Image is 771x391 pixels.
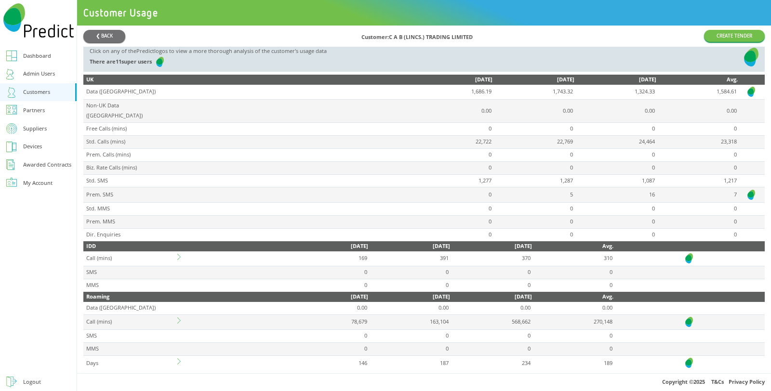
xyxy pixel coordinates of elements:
[411,148,492,161] td: 0
[77,373,771,391] div: Copyright © 2025
[368,292,450,302] div: [DATE]
[492,135,574,148] td: 22,769
[656,187,738,202] td: 7
[411,75,492,85] div: [DATE]
[287,292,369,302] div: [DATE]
[656,161,738,174] td: 0
[83,85,176,100] td: Data ([GEOGRAPHIC_DATA])
[83,135,176,148] td: Std. Calls (mins)
[287,342,369,355] td: 0
[368,329,450,342] td: 0
[411,122,492,135] td: 0
[450,355,532,370] td: 234
[684,357,694,369] img: Predict Mobile
[492,228,574,241] td: 0
[574,215,656,228] td: 0
[704,30,765,42] button: CREATE TENDER
[532,314,614,329] td: 270,148
[411,99,492,122] td: 0.00
[656,85,738,100] td: 1,584.61
[23,87,50,97] div: Customers
[532,302,614,314] td: 0.00
[287,329,369,342] td: 0
[83,342,176,355] td: MMS
[83,329,176,342] td: SMS
[532,266,614,279] td: 0
[532,241,614,251] div: Avg.
[23,160,71,170] div: Awarded Contracts
[450,266,532,279] td: 0
[411,202,492,215] td: 0
[492,161,574,174] td: 0
[411,215,492,228] td: 0
[287,302,369,314] td: 0.00
[23,178,53,188] div: My Account
[368,279,450,291] td: 0
[86,292,176,302] div: Roaming
[450,279,532,291] td: 0
[656,75,738,85] div: Avg.
[450,292,532,302] div: [DATE]
[83,314,176,329] td: Call (mins)
[83,202,176,215] td: Std. MMS
[287,314,369,329] td: 78,679
[746,189,756,201] img: Predict Mobile
[368,314,450,329] td: 163,104
[411,161,492,174] td: 0
[287,251,369,266] td: 169
[574,228,656,241] td: 0
[574,99,656,122] td: 0.00
[83,30,125,42] button: ❮ BACK
[492,148,574,161] td: 0
[86,75,176,85] div: UK
[23,51,51,61] div: Dashboard
[368,266,450,279] td: 0
[656,135,738,148] td: 23,318
[492,99,574,122] td: 0.00
[83,161,176,174] td: Biz. Rate Calls (mins)
[744,46,758,68] img: Predict Mobile
[574,174,656,187] td: 1,087
[450,251,532,266] td: 370
[656,228,738,241] td: 0
[83,99,176,122] td: Non-UK Data ([GEOGRAPHIC_DATA])
[574,148,656,161] td: 0
[450,329,532,342] td: 0
[368,355,450,370] td: 187
[90,46,744,68] div: Click on any of the Predict logos to view a more thorough analysis of the customer's usage data
[23,142,42,152] div: Devices
[574,161,656,174] td: 0
[450,302,532,314] td: 0.00
[656,122,738,135] td: 0
[83,174,176,187] td: Std. SMS
[574,202,656,215] td: 0
[368,241,450,251] div: [DATE]
[83,122,176,135] td: Free Calls (mins)
[450,314,532,329] td: 568,662
[532,342,614,355] td: 0
[90,58,155,65] span: There are 11 super users
[492,75,574,85] div: [DATE]
[287,266,369,279] td: 0
[23,69,55,79] div: Admin Users
[492,187,574,202] td: 5
[411,85,492,100] td: 1,686.19
[574,135,656,148] td: 24,464
[23,377,41,387] div: Logout
[532,355,614,370] td: 189
[411,174,492,187] td: 1,277
[492,215,574,228] td: 0
[656,174,738,187] td: 1,217
[492,85,574,100] td: 1,743.32
[711,378,724,385] a: T&Cs
[361,30,473,42] div: Customer: C A B (LINCS.) TRADING LIMITED
[3,3,74,38] img: Predict Mobile
[83,266,176,279] td: SMS
[83,355,176,370] td: Days
[684,252,694,264] img: Predict Mobile
[86,241,176,251] div: IDD
[684,316,694,328] img: Predict Mobile
[83,302,176,314] td: Data ([GEOGRAPHIC_DATA])
[287,241,369,251] div: [DATE]
[411,228,492,241] td: 0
